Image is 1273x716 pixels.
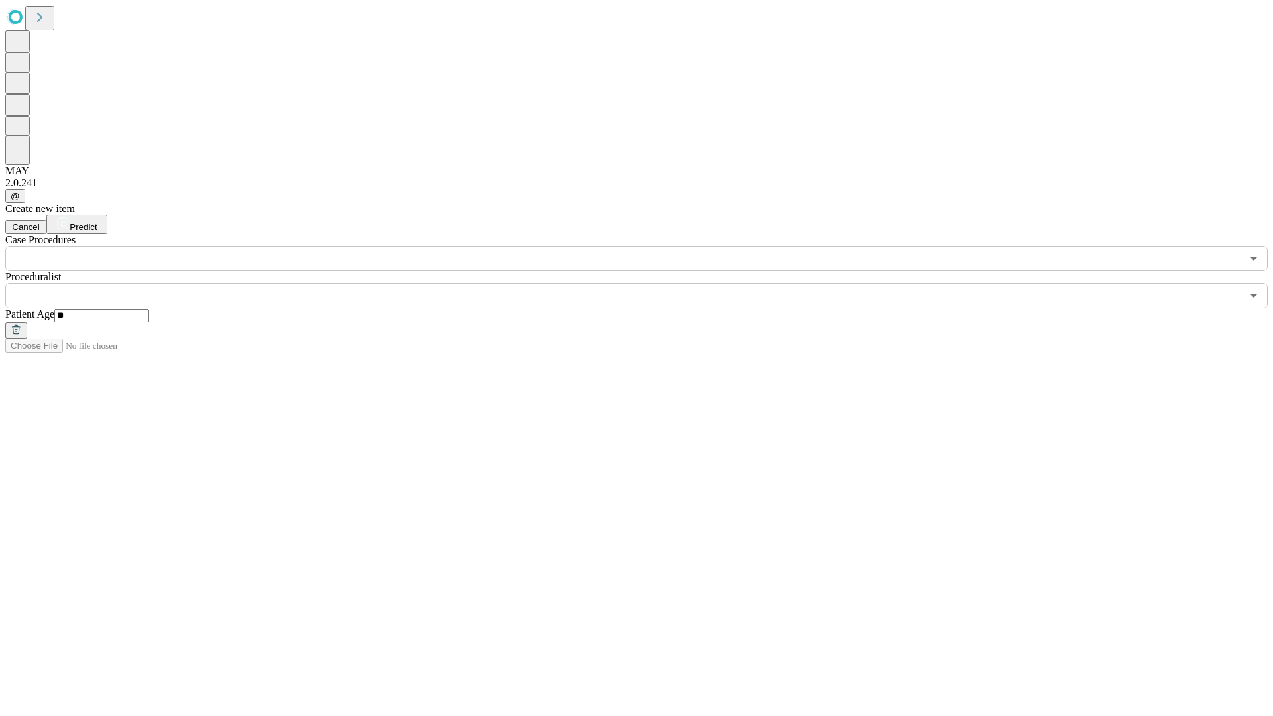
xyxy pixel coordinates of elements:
button: Open [1244,286,1263,305]
span: Predict [70,222,97,232]
span: Scheduled Procedure [5,234,76,245]
span: Patient Age [5,308,54,320]
button: Predict [46,215,107,234]
button: Cancel [5,220,46,234]
span: Proceduralist [5,271,61,282]
button: Open [1244,249,1263,268]
span: Cancel [12,222,40,232]
div: 2.0.241 [5,177,1268,189]
span: @ [11,191,20,201]
div: MAY [5,165,1268,177]
button: @ [5,189,25,203]
span: Create new item [5,203,75,214]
